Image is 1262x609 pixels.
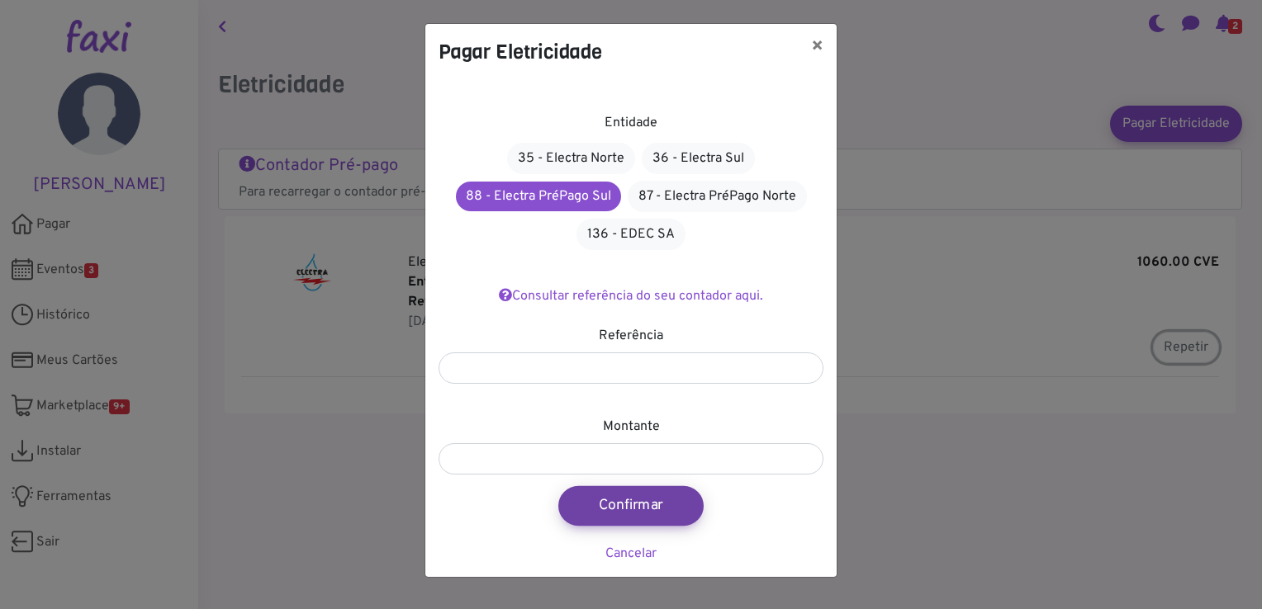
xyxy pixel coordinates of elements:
[439,37,602,67] h4: Pagar Eletricidade
[507,143,635,174] a: 35 - Electra Norte
[628,181,807,212] a: 87 - Electra PréPago Norte
[456,182,621,211] a: 88 - Electra PréPago Sul
[798,24,837,70] button: ×
[576,219,686,250] a: 136 - EDEC SA
[603,417,660,437] label: Montante
[605,113,657,133] label: Entidade
[558,486,704,526] button: Confirmar
[599,326,663,346] label: Referência
[499,288,763,304] a: Consultar referência do seu contador aqui.
[642,143,755,174] a: 36 - Electra Sul
[605,545,657,562] a: Cancelar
